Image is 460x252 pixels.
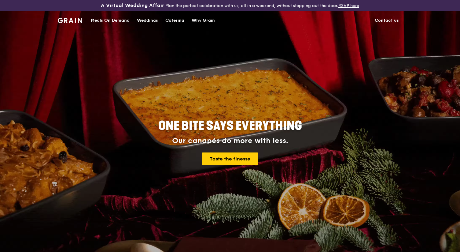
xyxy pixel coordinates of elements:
[162,11,188,30] a: Catering
[120,137,340,145] div: Our canapés do more with less.
[91,11,130,30] div: Meals On Demand
[338,3,359,8] a: RSVP here
[188,11,219,30] a: Why Grain
[137,11,158,30] div: Weddings
[202,152,258,165] a: Taste the finesse
[101,2,164,9] h3: A Virtual Wedding Affair
[58,18,83,23] img: Grain
[77,2,383,9] div: Plan the perfect celebration with us, all in a weekend, without stepping out the door.
[192,11,215,30] div: Why Grain
[158,118,302,133] span: ONE BITE SAYS EVERYTHING
[133,11,162,30] a: Weddings
[58,11,83,29] a: GrainGrain
[165,11,184,30] div: Catering
[371,11,403,30] a: Contact us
